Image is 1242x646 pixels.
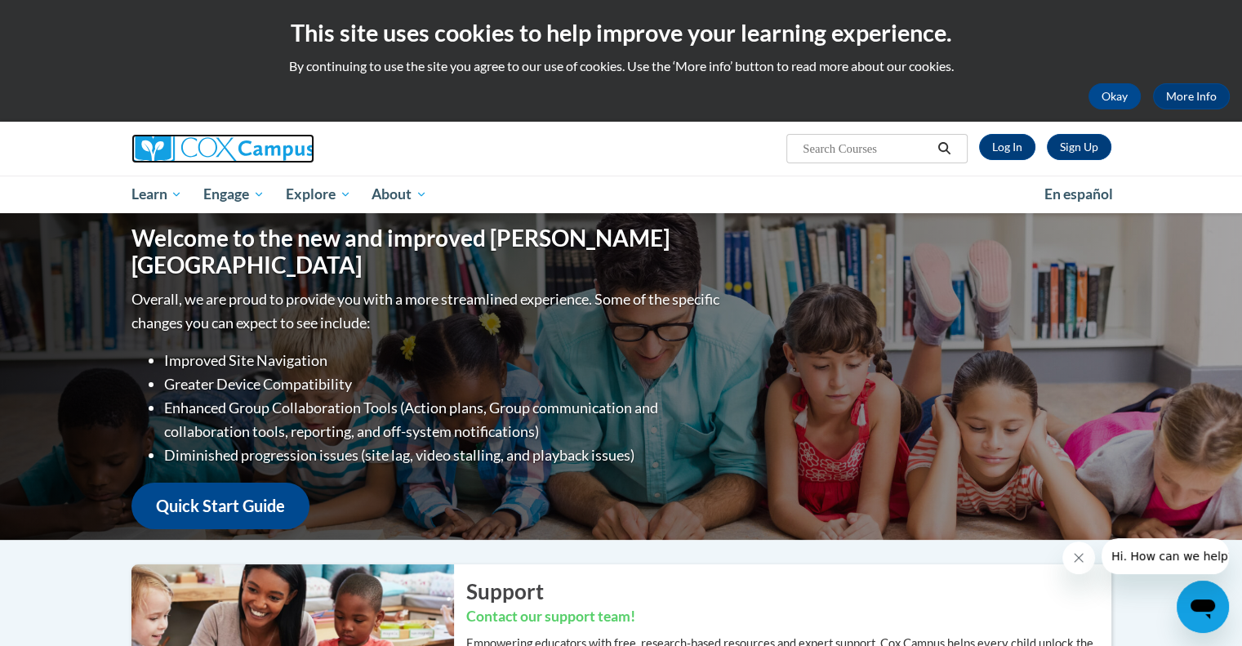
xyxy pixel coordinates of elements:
[164,372,723,396] li: Greater Device Compatibility
[107,176,1136,213] div: Main menu
[286,185,351,204] span: Explore
[164,349,723,372] li: Improved Site Navigation
[131,225,723,279] h1: Welcome to the new and improved [PERSON_NAME][GEOGRAPHIC_DATA]
[372,185,427,204] span: About
[979,134,1035,160] a: Log In
[1088,83,1141,109] button: Okay
[131,134,314,163] img: Cox Campus
[12,57,1230,75] p: By continuing to use the site you agree to our use of cookies. Use the ‘More info’ button to read...
[1177,581,1229,633] iframe: Button to launch messaging window
[131,287,723,335] p: Overall, we are proud to provide you with a more streamlined experience. Some of the specific cha...
[275,176,362,213] a: Explore
[131,185,182,204] span: Learn
[801,139,932,158] input: Search Courses
[1102,538,1229,574] iframe: Message from company
[164,396,723,443] li: Enhanced Group Collaboration Tools (Action plans, Group communication and collaboration tools, re...
[466,607,1111,627] h3: Contact our support team!
[164,443,723,467] li: Diminished progression issues (site lag, video stalling, and playback issues)
[1153,83,1230,109] a: More Info
[1062,541,1095,574] iframe: Close message
[121,176,194,213] a: Learn
[932,139,956,158] button: Search
[12,16,1230,49] h2: This site uses cookies to help improve your learning experience.
[1047,134,1111,160] a: Register
[361,176,438,213] a: About
[131,134,442,163] a: Cox Campus
[203,185,265,204] span: Engage
[10,11,132,25] span: Hi. How can we help?
[1034,177,1124,212] a: En español
[131,483,309,529] a: Quick Start Guide
[466,577,1111,606] h2: Support
[1044,185,1113,203] span: En español
[193,176,275,213] a: Engage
